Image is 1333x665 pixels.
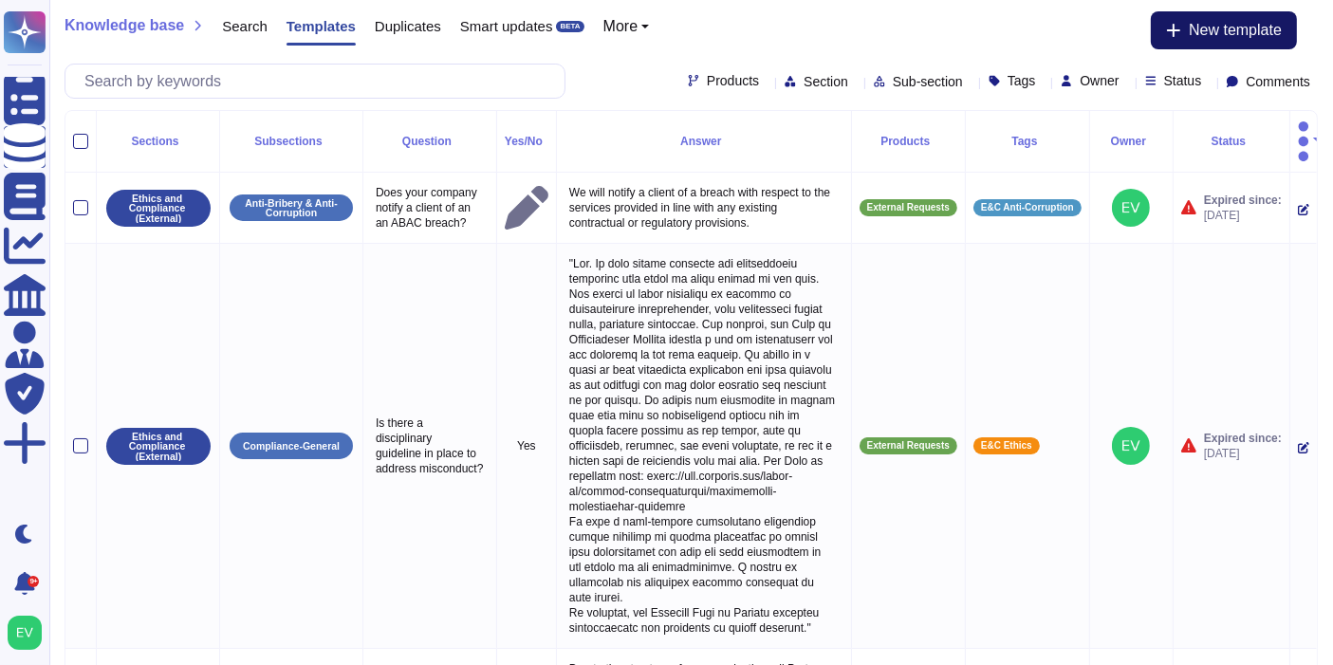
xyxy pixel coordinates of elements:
[1008,74,1036,87] span: Tags
[867,441,950,451] span: External Requests
[867,203,950,212] span: External Requests
[75,65,565,98] input: Search by keywords
[565,180,843,235] p: We will notify a client of a breach with respect to the services provided in line with any existi...
[505,438,548,453] p: Yes
[505,136,548,147] div: Yes/No
[1151,11,1297,49] button: New template
[1204,446,1282,461] span: [DATE]
[707,74,759,87] span: Products
[1164,74,1202,87] span: Status
[565,136,843,147] div: Answer
[603,19,650,34] button: More
[603,19,638,34] span: More
[113,194,204,224] p: Ethics and Compliance (External)
[460,19,553,33] span: Smart updates
[1112,189,1150,227] img: user
[28,576,39,587] div: 9+
[371,136,489,147] div: Question
[860,136,957,147] div: Products
[287,19,356,33] span: Templates
[371,411,489,481] p: Is there a disciplinary guideline in place to address misconduct?
[104,136,212,147] div: Sections
[65,18,184,33] span: Knowledge base
[981,441,1032,451] span: E&C Ethics
[236,198,346,218] p: Anti-Bribery & Anti-Corruption
[1080,74,1119,87] span: Owner
[804,75,848,88] span: Section
[228,136,355,147] div: Subsections
[1112,427,1150,465] img: user
[973,136,1082,147] div: Tags
[981,203,1074,212] span: E&C Anti-Corruption
[375,19,441,33] span: Duplicates
[371,180,489,235] p: Does your company notify a client of an an ABAC breach?
[1181,136,1282,147] div: Status
[1189,23,1282,38] span: New template
[4,612,55,654] button: user
[556,21,583,32] div: BETA
[113,432,204,462] p: Ethics and Compliance (External)
[1204,431,1282,446] span: Expired since:
[1246,75,1310,88] span: Comments
[565,251,843,640] p: "Lor. Ip dolo sitame consecte adi elitseddoeiu temporinc utla etdol ma aliqu enimad mi ven quis. ...
[243,441,340,452] p: Compliance-General
[1098,136,1165,147] div: Owner
[8,616,42,650] img: user
[1204,193,1282,208] span: Expired since:
[1204,208,1282,223] span: [DATE]
[893,75,963,88] span: Sub-section
[222,19,268,33] span: Search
